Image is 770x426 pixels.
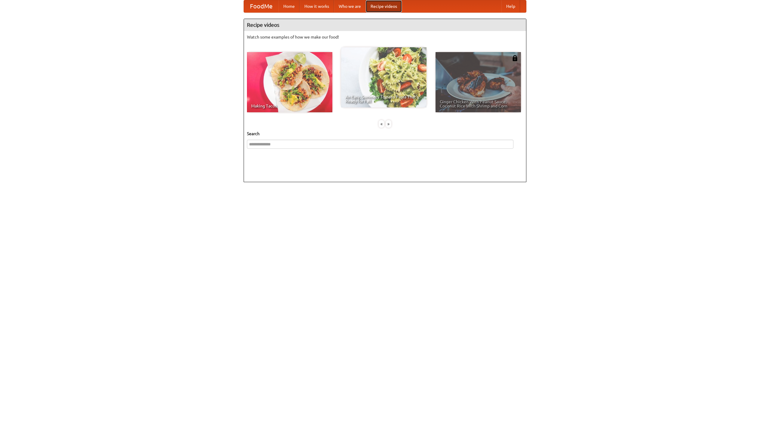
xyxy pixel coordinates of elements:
h4: Recipe videos [244,19,526,31]
h5: Search [247,131,523,137]
img: 483408.png [512,55,518,61]
div: » [386,120,391,128]
span: Making Tacos [251,104,328,108]
a: FoodMe [244,0,279,12]
span: An Easy, Summery Tomato Pasta That's Ready for Fall [345,95,422,103]
div: « [379,120,384,128]
p: Watch some examples of how we make our food! [247,34,523,40]
a: Home [279,0,300,12]
a: Making Tacos [247,52,332,112]
a: Help [501,0,520,12]
a: How it works [300,0,334,12]
a: An Easy, Summery Tomato Pasta That's Ready for Fall [341,47,427,107]
a: Who we are [334,0,366,12]
a: Recipe videos [366,0,402,12]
